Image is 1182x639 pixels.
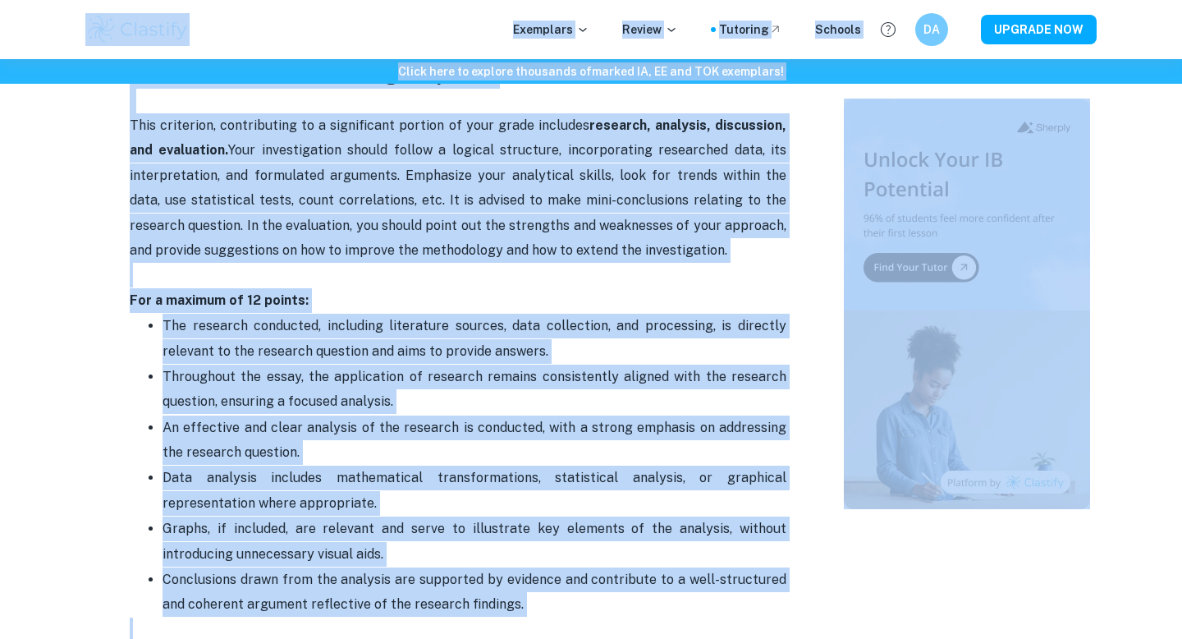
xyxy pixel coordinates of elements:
[3,62,1179,80] h6: Click here to explore thousands of marked IA, EE and TOK exemplars !
[874,16,902,44] button: Help and Feedback
[163,466,786,516] p: Data analysis includes mathematical transformations, statistical analysis, or graphical represent...
[130,62,496,85] strong: Criterion C: Critical Thinking - 12 points
[981,15,1097,44] button: UPGRADE NOW
[163,568,786,618] p: Conclusions drawn from the analysis are supported by evidence and contribute to a well-structured...
[163,365,786,415] p: Throughout the essay, the application of research remains consistently aligned with the research ...
[719,21,782,39] a: Tutoring
[130,113,786,313] p: This criterion, contributing to a significant portion of your grade includes Your investigation s...
[163,416,786,466] p: An effective and clear analysis of the research is conducted, with a strong emphasis on addressin...
[85,13,190,46] img: Clastify logo
[130,292,309,308] strong: For a maximum of 12 points:
[915,13,948,46] button: DA
[163,517,786,567] p: Graphs, if included, are relevant and serve to illustrate key elements of the analysis, without i...
[844,99,1090,509] img: Thumbnail
[163,314,786,364] p: The research conducted, including literature sources, data collection, and processing, is directl...
[622,21,678,39] p: Review
[513,21,589,39] p: Exemplars
[815,21,861,39] a: Schools
[923,21,941,39] h6: DA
